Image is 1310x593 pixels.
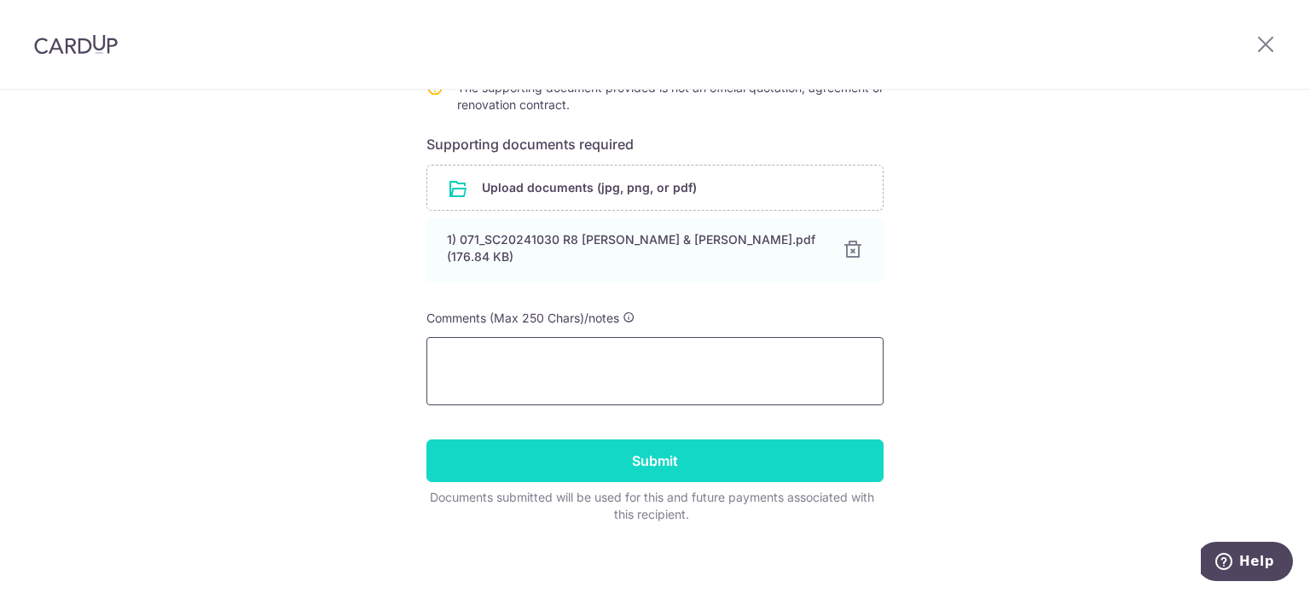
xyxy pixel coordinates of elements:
[426,439,884,482] input: Submit
[426,134,884,154] h6: Supporting documents required
[426,165,884,211] div: Upload documents (jpg, png, or pdf)
[34,34,118,55] img: CardUp
[426,489,877,523] div: Documents submitted will be used for this and future payments associated with this recipient.
[447,231,822,265] div: 1) 071_SC20241030 R8 [PERSON_NAME] & [PERSON_NAME].pdf (176.84 KB)
[426,311,619,325] span: Comments (Max 250 Chars)/notes
[1201,542,1293,584] iframe: Opens a widget where you can find more information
